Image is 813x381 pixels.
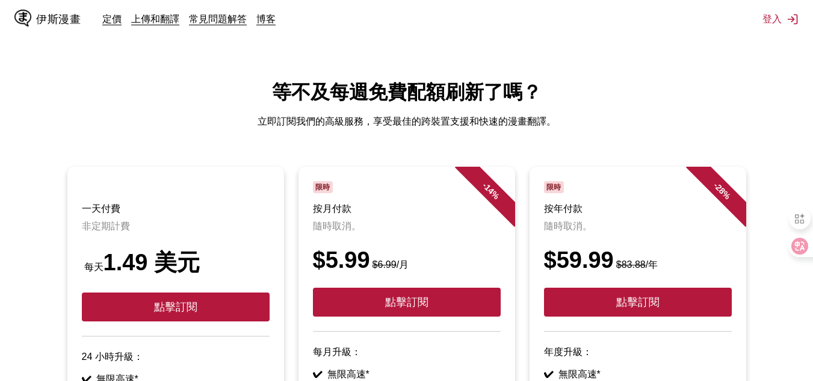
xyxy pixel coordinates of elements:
font: 無限高速* [558,369,601,379]
a: 上傳和翻譯 [131,13,179,25]
a: 定價 [102,13,122,25]
font: $6.99 [372,259,397,270]
font: 1.49 美元 [104,250,200,275]
font: ✔ [544,369,554,379]
font: /年 [646,259,658,270]
font: - [711,181,720,190]
font: 年度升級： [544,347,592,357]
font: 限時 [546,183,561,191]
font: 點擊訂閱 [154,301,197,313]
font: - [480,181,489,190]
font: 等不及每週免費配額刷新了嗎？ [272,81,542,103]
font: 隨時取消。 [544,221,592,231]
font: % [489,189,501,201]
button: 點擊訂閱 [544,288,732,317]
a: IsManga 標誌伊斯漫畫 [14,10,102,29]
font: 每月升級： [313,347,361,357]
font: 每天 [84,262,104,272]
font: $5.99 [313,247,370,273]
font: 點擊訂閱 [616,296,660,308]
font: 一天付費 [82,203,120,214]
font: 14 [483,182,496,196]
font: 28 [714,182,727,196]
font: 登入 [762,13,782,25]
font: /月 [397,259,409,270]
font: 非定期計費 [82,221,130,231]
img: IsManga 標誌 [14,10,31,26]
img: 登出 [787,13,799,25]
button: 點擊訂閱 [82,293,270,321]
font: 按年付款 [544,203,583,214]
font: 按月付款 [313,203,351,214]
button: 點擊訂閱 [313,288,501,317]
a: 博客 [256,13,276,25]
button: 登入 [762,13,799,26]
font: 隨時取消。 [313,221,361,231]
a: 常見問題解答 [189,13,247,25]
font: 無限高速* [327,369,369,379]
font: ✔ [313,369,323,379]
font: 24 小時升級： [82,352,143,362]
font: $83.88 [616,259,646,270]
font: 立即訂閱我們的高級服務，享受最佳的跨裝置支援和快速的漫畫翻譯。 [258,116,556,126]
font: % [720,189,732,201]
font: 伊斯漫畫 [36,13,81,25]
font: 點擊訂閱 [385,296,428,308]
font: 限時 [315,183,330,191]
font: $59.99 [544,247,614,273]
